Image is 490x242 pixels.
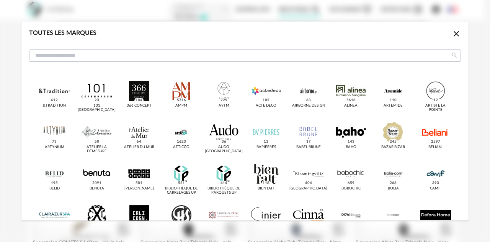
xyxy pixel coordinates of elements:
[261,181,271,186] span: 118
[177,181,186,186] span: 551
[29,29,96,37] div: Toutes les marques
[205,145,243,154] div: Audo [GEOGRAPHIC_DATA]
[93,98,100,103] span: 23
[124,145,154,150] div: Atelier du Mur
[256,104,276,108] div: Acte DECO
[93,139,100,145] span: 50
[388,186,399,191] div: Bolia
[175,104,187,108] div: AMPM
[341,186,361,191] div: Bobochic
[292,104,325,108] div: Airborne Design
[345,98,356,103] span: 5618
[49,186,60,191] div: Belid
[90,186,104,191] div: Benuta
[381,145,405,150] div: Bazar Bizar
[45,145,64,150] div: Artynium
[220,139,227,145] span: 36
[452,30,461,36] span: Close icon
[261,98,271,103] span: 105
[289,186,327,191] div: [GEOGRAPHIC_DATA]
[219,98,229,103] span: 229
[430,139,441,145] span: 2597
[124,186,154,191] div: [PERSON_NAME]
[304,181,313,186] span: 404
[91,181,103,186] span: 2091
[176,98,187,103] span: 5716
[51,139,58,145] span: 73
[296,145,321,150] div: Babel Brune
[50,98,59,103] span: 612
[419,104,452,112] div: Artiste La Pointe
[346,145,356,150] div: Baho
[305,98,312,103] span: 63
[21,21,469,221] div: dialog
[346,181,355,186] span: 659
[134,98,144,103] span: 184
[263,139,269,145] span: 11
[136,139,142,145] span: 64
[384,104,403,108] div: Artemide
[80,145,114,154] div: Atelier La Démesure
[207,186,241,195] div: Bibliothèque de Parquets UP
[176,139,187,145] span: 1623
[305,139,312,145] span: 17
[389,139,398,145] span: 245
[219,104,229,108] div: AYTM
[43,104,66,108] div: &tradition
[78,104,116,112] div: 101 [GEOGRAPHIC_DATA]
[389,181,398,186] span: 266
[431,181,440,186] span: 393
[428,145,443,150] div: Beliani
[165,186,198,195] div: Bibliothèque de Carrelages UP
[127,104,152,108] div: 366 Concept
[389,98,398,103] span: 110
[173,145,189,150] div: Atticgo
[50,181,59,186] span: 195
[346,139,355,145] span: 143
[432,98,439,103] span: 12
[258,186,274,191] div: Bien Fait
[256,145,276,150] div: BVpierres
[219,181,229,186] span: 414
[134,181,144,186] span: 581
[344,104,358,108] div: Alinea
[430,186,441,191] div: CAMIF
